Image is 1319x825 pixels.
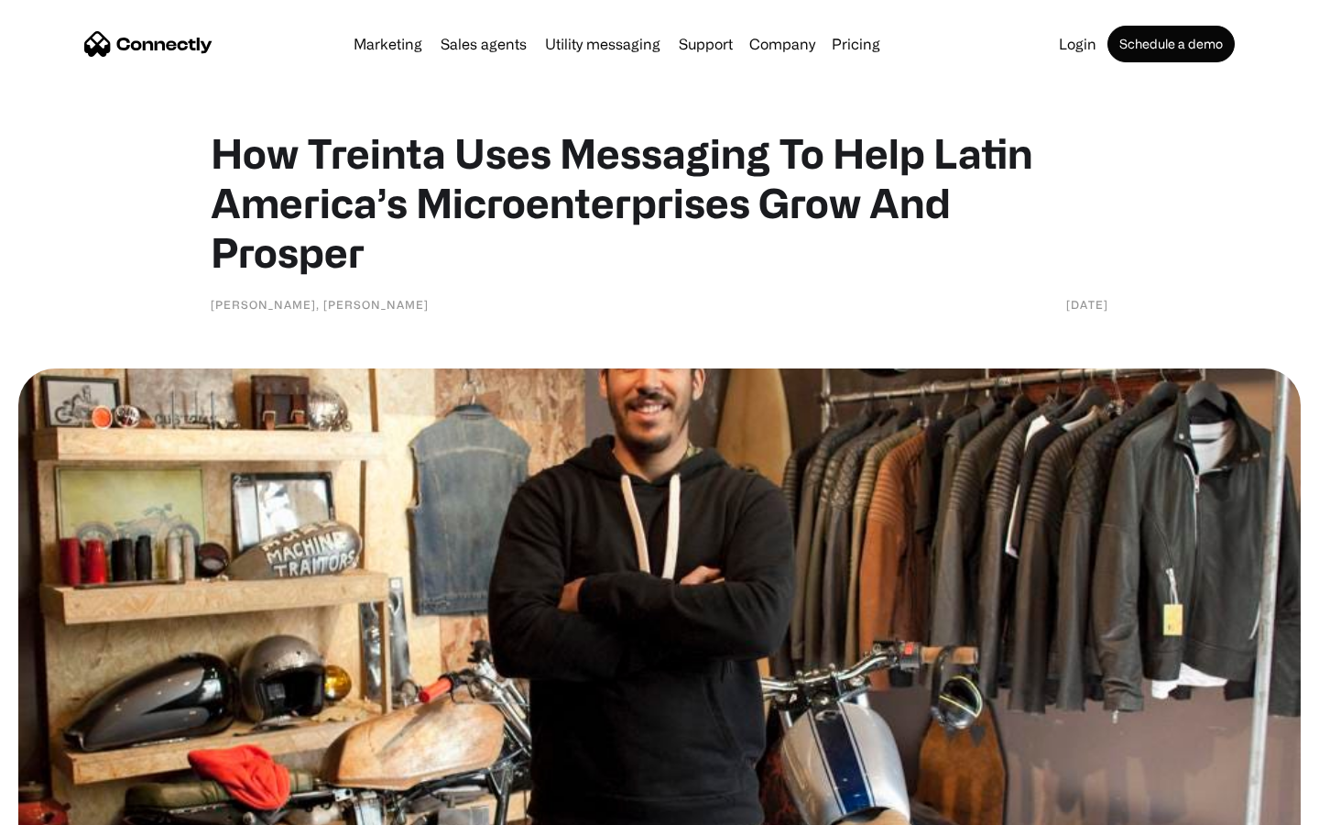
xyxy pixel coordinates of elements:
ul: Language list [37,793,110,819]
div: Company [749,31,815,57]
aside: Language selected: English [18,793,110,819]
a: Schedule a demo [1107,26,1235,62]
div: [PERSON_NAME], [PERSON_NAME] [211,295,429,313]
a: Utility messaging [538,37,668,51]
a: Support [671,37,740,51]
h1: How Treinta Uses Messaging To Help Latin America’s Microenterprises Grow And Prosper [211,128,1108,277]
a: Login [1052,37,1104,51]
div: [DATE] [1066,295,1108,313]
a: Marketing [346,37,430,51]
a: Pricing [824,37,888,51]
a: Sales agents [433,37,534,51]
